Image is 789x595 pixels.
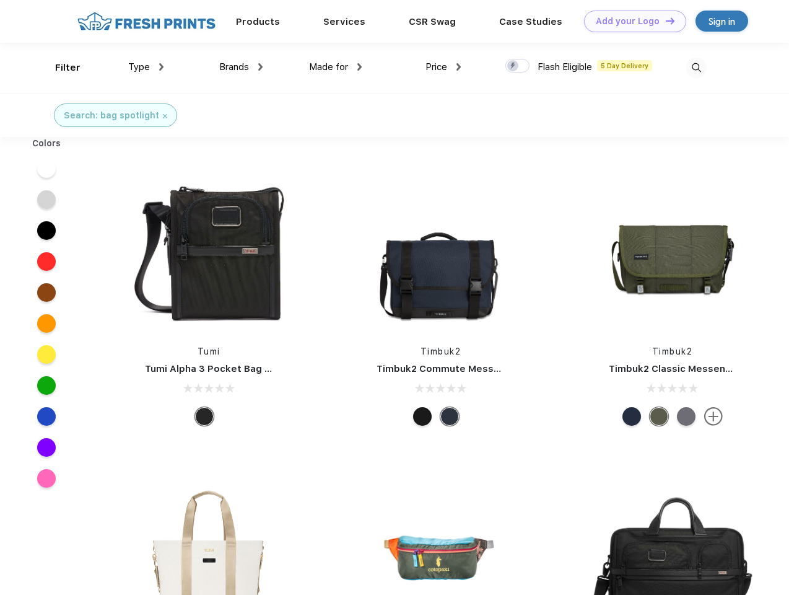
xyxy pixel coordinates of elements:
div: Filter [55,61,81,75]
span: Brands [219,61,249,73]
img: func=resize&h=266 [590,168,755,333]
img: dropdown.png [357,63,362,71]
img: desktop_search.svg [686,58,707,78]
div: Eco Army [650,407,668,426]
div: Colors [23,137,71,150]
div: Add your Logo [596,16,660,27]
span: 5 Day Delivery [597,60,652,71]
div: Eco Nautical [440,407,459,426]
a: Timbuk2 [421,346,461,356]
a: Timbuk2 [652,346,693,356]
a: Tumi [198,346,220,356]
img: dropdown.png [258,63,263,71]
div: Search: bag spotlight [64,109,159,122]
span: Made for [309,61,348,73]
img: filter_cancel.svg [163,114,167,118]
div: Eco Army Pop [677,407,695,426]
img: DT [666,17,674,24]
img: func=resize&h=266 [358,168,523,333]
div: Black [195,407,214,426]
a: Products [236,16,280,27]
span: Type [128,61,150,73]
a: Timbuk2 Commute Messenger Bag [377,363,543,374]
div: Eco Nautical [622,407,641,426]
a: Tumi Alpha 3 Pocket Bag Small [145,363,290,374]
img: fo%20logo%202.webp [74,11,219,32]
a: Sign in [695,11,748,32]
span: Price [425,61,447,73]
div: Eco Black [413,407,432,426]
img: more.svg [704,407,723,426]
span: Flash Eligible [538,61,592,73]
a: Timbuk2 Classic Messenger Bag [609,363,762,374]
img: dropdown.png [159,63,163,71]
img: func=resize&h=266 [126,168,291,333]
img: dropdown.png [456,63,461,71]
div: Sign in [708,14,735,29]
